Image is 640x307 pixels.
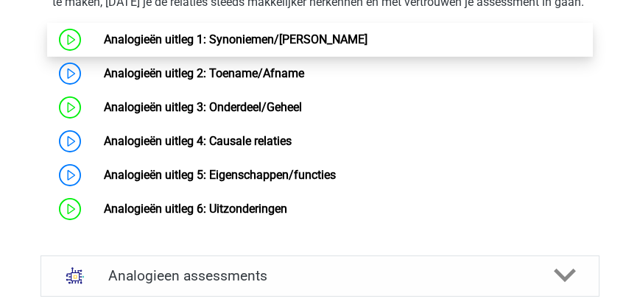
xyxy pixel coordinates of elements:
[35,255,605,297] a: assessments Analogieen assessments
[104,100,302,114] a: Analogieën uitleg 3: Onderdeel/Geheel
[108,267,531,284] h4: Analogieen assessments
[59,259,91,292] img: analogieen assessments
[104,66,304,80] a: Analogieën uitleg 2: Toename/Afname
[104,168,336,182] a: Analogieën uitleg 5: Eigenschappen/functies
[104,32,368,46] a: Analogieën uitleg 1: Synoniemen/[PERSON_NAME]
[104,202,287,216] a: Analogieën uitleg 6: Uitzonderingen
[104,134,292,148] a: Analogieën uitleg 4: Causale relaties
